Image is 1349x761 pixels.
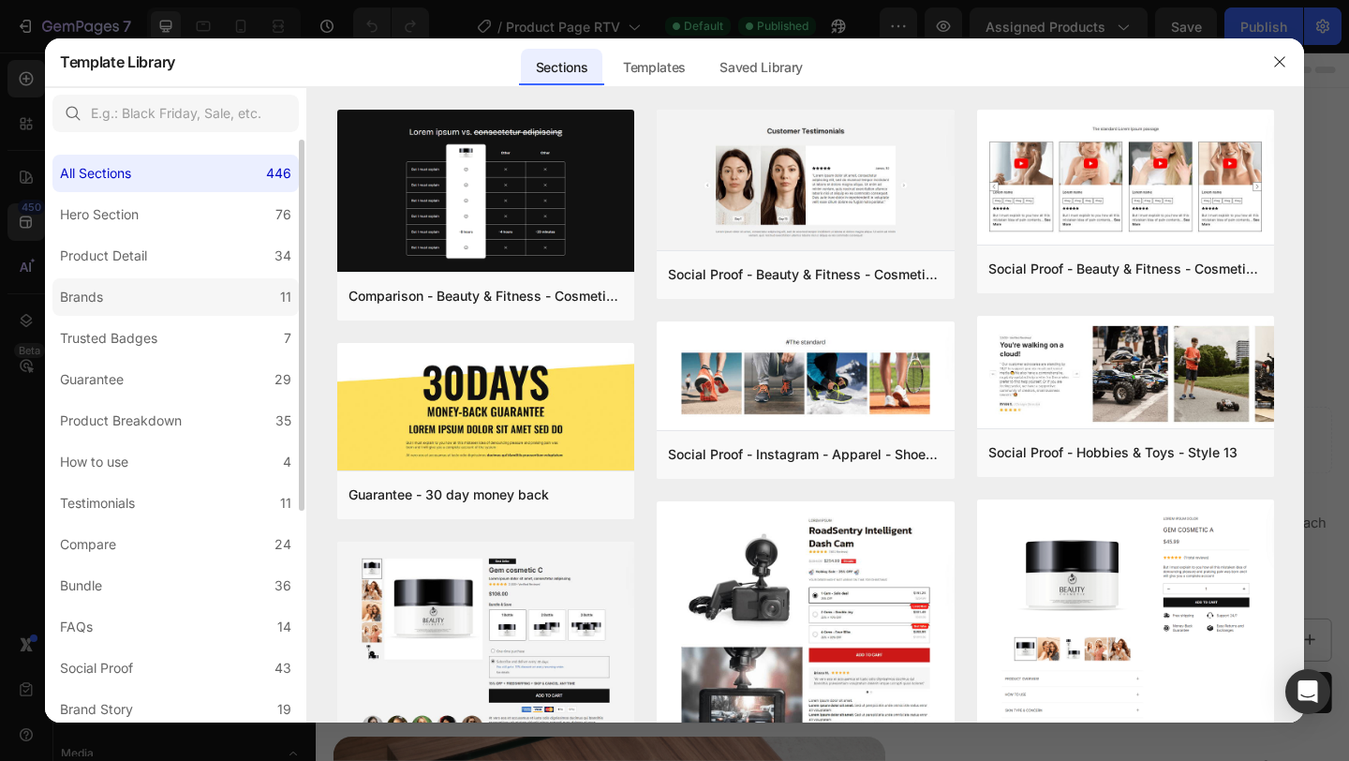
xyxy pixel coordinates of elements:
[348,484,549,506] div: Guarantee - 30 day money back
[678,617,725,662] button: decrement
[280,286,291,308] div: 11
[725,617,1059,662] input: quantity
[60,327,157,350] div: Trusted Badges
[668,263,942,286] div: Social Proof - Beauty & Fitness - Cosmetic - Style 16
[283,451,291,473] div: 4
[774,115,941,131] p: 5.0 Bardzo [PERSON_NAME]
[727,403,1050,436] span: Add new variant
[60,162,131,185] div: All Sections
[274,245,291,267] div: 34
[60,286,103,308] div: Brands
[280,492,291,515] div: 11
[1285,669,1330,714] div: Open Intercom Messenger
[781,422,833,436] span: sync data
[274,574,291,597] div: 36
[977,316,1274,432] img: sp13.png
[60,698,133,721] div: Brand Story
[988,258,1263,280] div: Social Proof - Beauty & Fitness - Cosmetic - Style 8
[337,343,634,474] img: g30.png
[704,49,818,86] div: Saved Library
[274,368,291,391] div: 29
[60,245,147,267] div: Product Detail
[60,574,102,597] div: Bundle
[60,451,128,473] div: How to use
[277,616,291,638] div: 14
[677,141,1106,291] h1: Szafka nocna fornirowana [PERSON_NAME]
[897,314,960,331] p: No discount
[814,686,968,706] div: Dodaj do koszyka
[52,95,299,132] input: E.g.: Black Friday, Sale, etc.
[266,162,291,185] div: 446
[274,657,291,679] div: 43
[274,533,291,556] div: 24
[677,674,1106,719] button: Dodaj do koszyka
[786,317,875,328] p: No compare price
[60,368,124,391] div: Guarantee
[608,49,701,86] div: Templates
[1058,617,1104,662] button: increment
[657,110,954,254] img: sp16.png
[60,492,135,515] div: Testimonials
[284,327,291,350] div: 7
[678,309,771,336] div: 1.199,00 zł
[348,285,623,307] div: Comparison - Beauty & Fitness - Cosmetic - Ingredients - Style 19
[60,37,175,86] h2: Template Library
[764,422,833,436] span: or
[275,410,291,432] div: 35
[727,401,1090,439] p: Setup options like colors, sizes with product variant.
[677,482,1100,585] span: Nowoczesny stolik nocny o strukturze drewna fornirowanego naturalnym orzechem i oryginalnych noga...
[668,443,942,466] div: Social Proof - Instagram - Apparel - Shoes - Style 30
[657,321,954,431] img: sp30.png
[60,203,139,226] div: Hero Section
[337,110,634,276] img: c19.png
[60,616,93,638] div: FAQs
[988,441,1238,464] div: Social Proof - Hobbies & Toys - Style 13
[60,657,133,679] div: Social Proof
[275,203,291,226] div: 76
[60,410,182,432] div: Product Breakdown
[277,698,291,721] div: 19
[977,110,1274,248] img: sp8.png
[521,49,602,86] div: Sections
[60,533,116,556] div: Compare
